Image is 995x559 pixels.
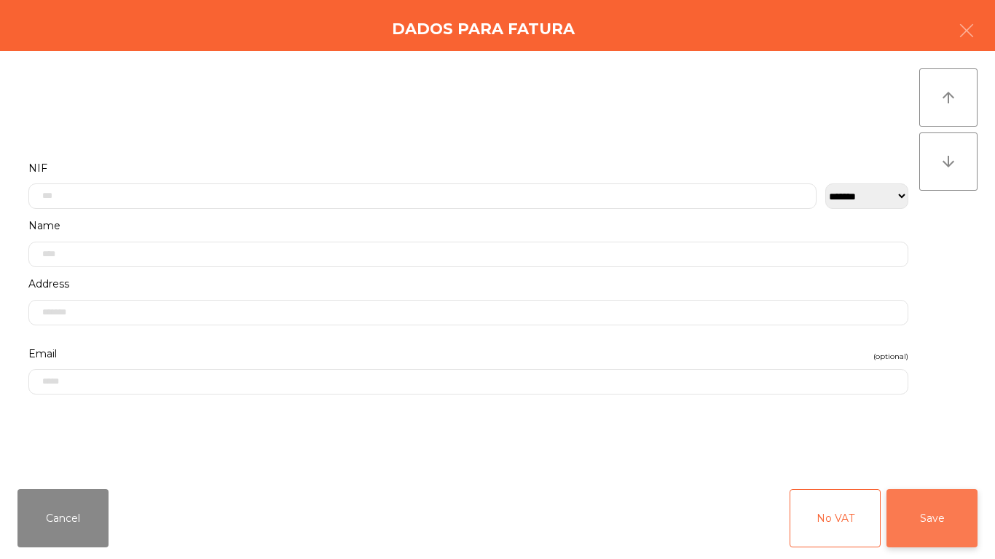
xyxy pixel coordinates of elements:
[886,489,978,547] button: Save
[940,89,957,106] i: arrow_upward
[919,132,978,191] button: arrow_downward
[790,489,881,547] button: No VAT
[28,216,60,236] span: Name
[940,153,957,170] i: arrow_downward
[919,68,978,127] button: arrow_upward
[28,159,47,178] span: NIF
[873,349,908,363] span: (optional)
[28,344,57,364] span: Email
[17,489,109,547] button: Cancel
[392,18,575,40] h4: Dados para Fatura
[28,274,69,294] span: Address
